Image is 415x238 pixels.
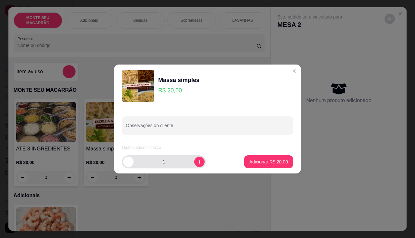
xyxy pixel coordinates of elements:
button: Close [289,66,300,76]
button: Adicionar R$ 20,00 [244,155,293,168]
button: decrease-product-quantity [123,157,134,167]
article: Quantidade mínima 1x [122,145,293,150]
img: product-image [122,70,154,102]
button: increase-product-quantity [194,157,205,167]
input: Observações do cliente [126,125,289,131]
div: Massa simples [158,76,199,85]
p: R$ 20,00 [158,86,199,95]
p: Adicionar R$ 20,00 [249,159,288,165]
